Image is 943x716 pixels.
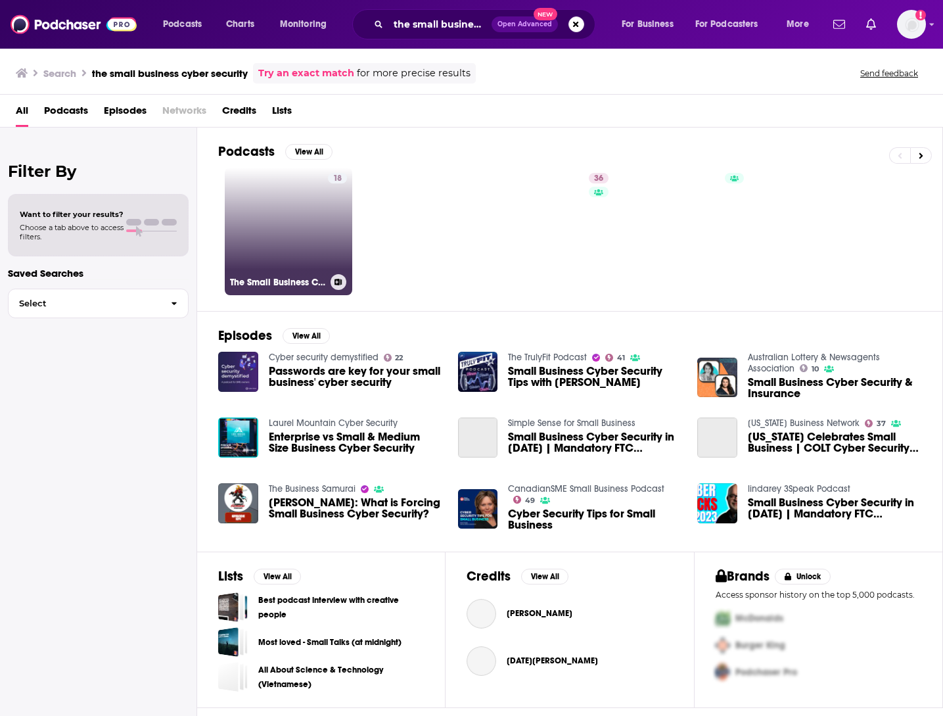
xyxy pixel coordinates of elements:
a: All About Science & Technology (Vietnamese) [258,663,424,692]
a: 10 [800,364,819,372]
img: User Profile [897,10,926,39]
p: Saved Searches [8,267,189,279]
img: Second Pro Logo [710,632,735,659]
h3: Search [43,67,76,80]
a: Episodes [104,100,147,127]
span: [DATE][PERSON_NAME] [507,656,598,666]
button: Noel BradfordNoel Bradford [467,640,672,682]
span: All [16,100,28,127]
button: View All [254,569,301,585]
a: 18 [328,173,347,183]
a: Michigan Celebrates Small Business | COLT Cyber Security Consultants [748,431,921,454]
span: New [534,8,557,20]
span: 49 [525,498,535,504]
a: Most loved - Small Talks (at midnight) [258,635,402,650]
button: open menu [271,14,344,35]
span: 18 [333,172,342,185]
img: Podchaser - Follow, Share and Rate Podcasts [11,12,137,37]
a: Credits [222,100,256,127]
a: Cyber Security Tips for Small Business [508,508,681,531]
img: Noel Bradford [467,646,496,676]
a: ListsView All [218,568,301,585]
a: Best podcast interview with creative people [218,592,248,622]
span: Burger King [735,640,785,651]
img: Passwords are key for your small business' cyber security [218,352,258,392]
button: View All [521,569,568,585]
h2: Credits [467,568,511,585]
a: Simple Sense for Small Business [508,418,635,429]
a: 49 [513,496,535,504]
a: Podcasts [44,100,88,127]
span: Select [9,299,160,308]
a: CanadianSME Small Business Podcast [508,483,664,494]
a: Noel Bradford [507,656,598,666]
a: Renee Small [507,608,572,619]
span: For Business [622,15,674,34]
button: Renee SmallRenee Small [467,592,672,634]
button: Send feedback [856,68,922,79]
img: Small Business Cyber Security in 2023 | Mandatory FTC Safeguard Rule [697,483,737,523]
button: Show profile menu [897,10,926,39]
span: 37 [877,421,886,427]
span: Choose a tab above to access filters. [20,223,124,241]
a: Small Business Cyber Security in 2023 | Mandatory FTC Safeguard Rule [508,431,681,454]
a: 37 [865,419,886,427]
h2: Brands [716,568,770,585]
button: open menu [154,14,219,35]
button: open menu [612,14,690,35]
span: Open Advanced [497,21,552,28]
a: CreditsView All [467,568,568,585]
img: Dominic Vogel: What is Forcing Small Business Cyber Security? [218,483,258,523]
a: 18The Small Business Cyber Security Guy [225,168,352,295]
span: 10 [812,366,819,372]
a: Michigan Business Network [748,418,860,429]
img: First Pro Logo [710,605,735,632]
button: Unlock [775,569,831,585]
button: View All [285,144,333,160]
img: Cyber Security Tips for Small Business [458,489,498,529]
button: Open AdvancedNew [492,16,558,32]
span: 41 [617,355,625,361]
span: More [787,15,809,34]
a: Small Business Cyber Security & Insurance [748,377,921,399]
a: Dominic Vogel: What is Forcing Small Business Cyber Security? [269,497,442,519]
span: [PERSON_NAME] [507,608,572,619]
span: Podcasts [163,15,202,34]
a: Small Business Cyber Security in 2023 | Mandatory FTC Safeguard Rule [458,418,498,458]
a: The TrulyFit Podcast [508,352,587,363]
a: EpisodesView All [218,327,330,344]
button: open menu [687,14,777,35]
img: Renee Small [467,599,496,629]
p: Access sponsor history on the top 5,000 podcasts. [716,590,921,600]
span: Lists [272,100,292,127]
span: Podchaser Pro [735,667,797,678]
span: for more precise results [357,66,471,81]
button: View All [283,328,330,344]
span: 22 [395,355,403,361]
a: Enterprise vs Small & Medium Size Business Cyber Security [269,431,442,454]
a: 36 [490,168,617,295]
span: Passwords are key for your small business' cyber security [269,366,442,388]
img: Third Pro Logo [710,659,735,686]
span: Networks [162,100,206,127]
img: Enterprise vs Small & Medium Size Business Cyber Security [218,418,258,458]
a: Best podcast interview with creative people [258,593,424,622]
img: Small Business Cyber Security Tips with Scott Schober [458,352,498,392]
a: Show notifications dropdown [861,13,881,36]
span: For Podcasters [695,15,758,34]
span: 36 [594,172,603,185]
a: Charts [218,14,262,35]
h3: the small business cyber security [92,67,248,80]
h2: Filter By [8,162,189,181]
h3: The Small Business Cyber Security Guy [230,277,325,288]
img: Small Business Cyber Security & Insurance [697,358,737,398]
